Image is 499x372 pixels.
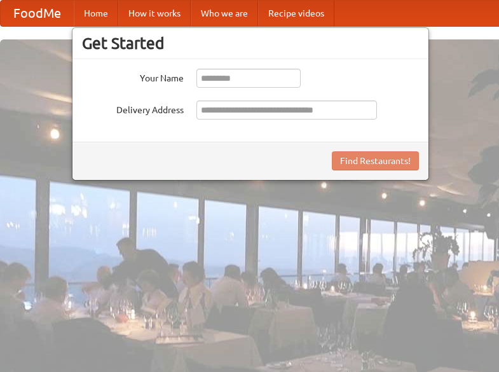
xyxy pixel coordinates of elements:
[74,1,118,26] a: Home
[82,34,419,53] h3: Get Started
[332,151,419,170] button: Find Restaurants!
[1,1,74,26] a: FoodMe
[82,69,184,85] label: Your Name
[191,1,258,26] a: Who we are
[258,1,334,26] a: Recipe videos
[82,100,184,116] label: Delivery Address
[118,1,191,26] a: How it works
